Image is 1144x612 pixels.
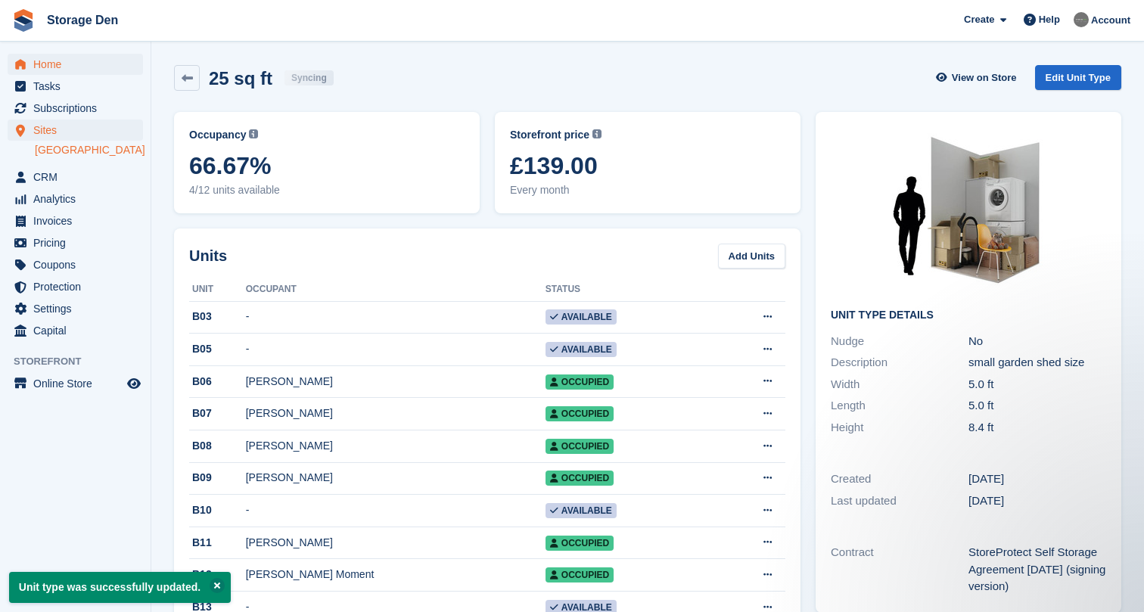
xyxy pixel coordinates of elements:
[246,535,546,551] div: [PERSON_NAME]
[831,544,968,595] div: Contract
[831,376,968,393] div: Width
[189,374,246,390] div: B06
[831,492,968,510] div: Last updated
[831,419,968,436] div: Height
[546,536,614,551] span: Occupied
[33,276,124,297] span: Protection
[189,309,246,325] div: B03
[35,143,143,157] a: [GEOGRAPHIC_DATA]
[8,54,143,75] a: menu
[592,129,602,138] img: icon-info-grey-7440780725fd019a000dd9b08b2336e03edf1995a4989e88bcd33f0948082b44.svg
[189,470,246,486] div: B09
[718,244,785,269] a: Add Units
[246,470,546,486] div: [PERSON_NAME]
[33,298,124,319] span: Settings
[546,471,614,486] span: Occupied
[246,374,546,390] div: [PERSON_NAME]
[33,320,124,341] span: Capital
[1091,13,1130,28] span: Account
[246,278,546,302] th: Occupant
[546,309,617,325] span: Available
[12,9,35,32] img: stora-icon-8386f47178a22dfd0bd8f6a31ec36ba5ce8667c1dd55bd0f319d3a0aa187defe.svg
[33,54,124,75] span: Home
[8,298,143,319] a: menu
[33,210,124,231] span: Invoices
[1035,65,1121,90] a: Edit Unit Type
[33,76,124,97] span: Tasks
[33,166,124,188] span: CRM
[964,12,994,27] span: Create
[14,354,151,369] span: Storefront
[968,492,1106,510] div: [DATE]
[510,152,785,179] span: £139.00
[246,301,546,334] td: -
[125,374,143,393] a: Preview store
[8,276,143,297] a: menu
[246,405,546,421] div: [PERSON_NAME]
[189,127,246,143] span: Occupancy
[246,334,546,366] td: -
[33,254,124,275] span: Coupons
[33,98,124,119] span: Subscriptions
[968,419,1106,436] div: 8.4 ft
[189,405,246,421] div: B07
[8,210,143,231] a: menu
[546,503,617,518] span: Available
[8,76,143,97] a: menu
[968,333,1106,350] div: No
[831,309,1106,322] h2: Unit Type details
[8,232,143,253] a: menu
[9,572,231,603] p: Unit type was successfully updated.
[1039,12,1060,27] span: Help
[189,244,227,267] h2: Units
[33,373,124,394] span: Online Store
[189,535,246,551] div: B11
[249,129,258,138] img: icon-info-grey-7440780725fd019a000dd9b08b2336e03edf1995a4989e88bcd33f0948082b44.svg
[41,8,124,33] a: Storage Den
[510,127,589,143] span: Storefront price
[284,70,334,85] div: Syncing
[8,373,143,394] a: menu
[952,70,1017,85] span: View on Store
[546,439,614,454] span: Occupied
[33,120,124,141] span: Sites
[546,567,614,582] span: Occupied
[246,495,546,527] td: -
[934,65,1023,90] a: View on Store
[189,502,246,518] div: B10
[8,188,143,210] a: menu
[33,188,124,210] span: Analytics
[8,120,143,141] a: menu
[968,376,1106,393] div: 5.0 ft
[968,544,1106,595] div: StoreProtect Self Storage Agreement [DATE] (signing version)
[189,182,465,198] span: 4/12 units available
[831,333,968,350] div: Nudge
[968,471,1106,488] div: [DATE]
[246,567,546,582] div: [PERSON_NAME] Moment
[831,471,968,488] div: Created
[546,278,711,302] th: Status
[968,354,1106,371] div: small garden shed size
[189,438,246,454] div: B08
[246,438,546,454] div: [PERSON_NAME]
[33,232,124,253] span: Pricing
[546,342,617,357] span: Available
[8,320,143,341] a: menu
[209,68,272,89] h2: 25 sq ft
[8,166,143,188] a: menu
[831,397,968,415] div: Length
[1074,12,1089,27] img: Brian Barbour
[189,152,465,179] span: 66.67%
[546,374,614,390] span: Occupied
[189,278,246,302] th: Unit
[189,341,246,357] div: B05
[855,127,1082,297] img: 25-sqft-unit.jpg
[510,182,785,198] span: Every month
[968,397,1106,415] div: 5.0 ft
[546,406,614,421] span: Occupied
[831,354,968,371] div: Description
[8,254,143,275] a: menu
[8,98,143,119] a: menu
